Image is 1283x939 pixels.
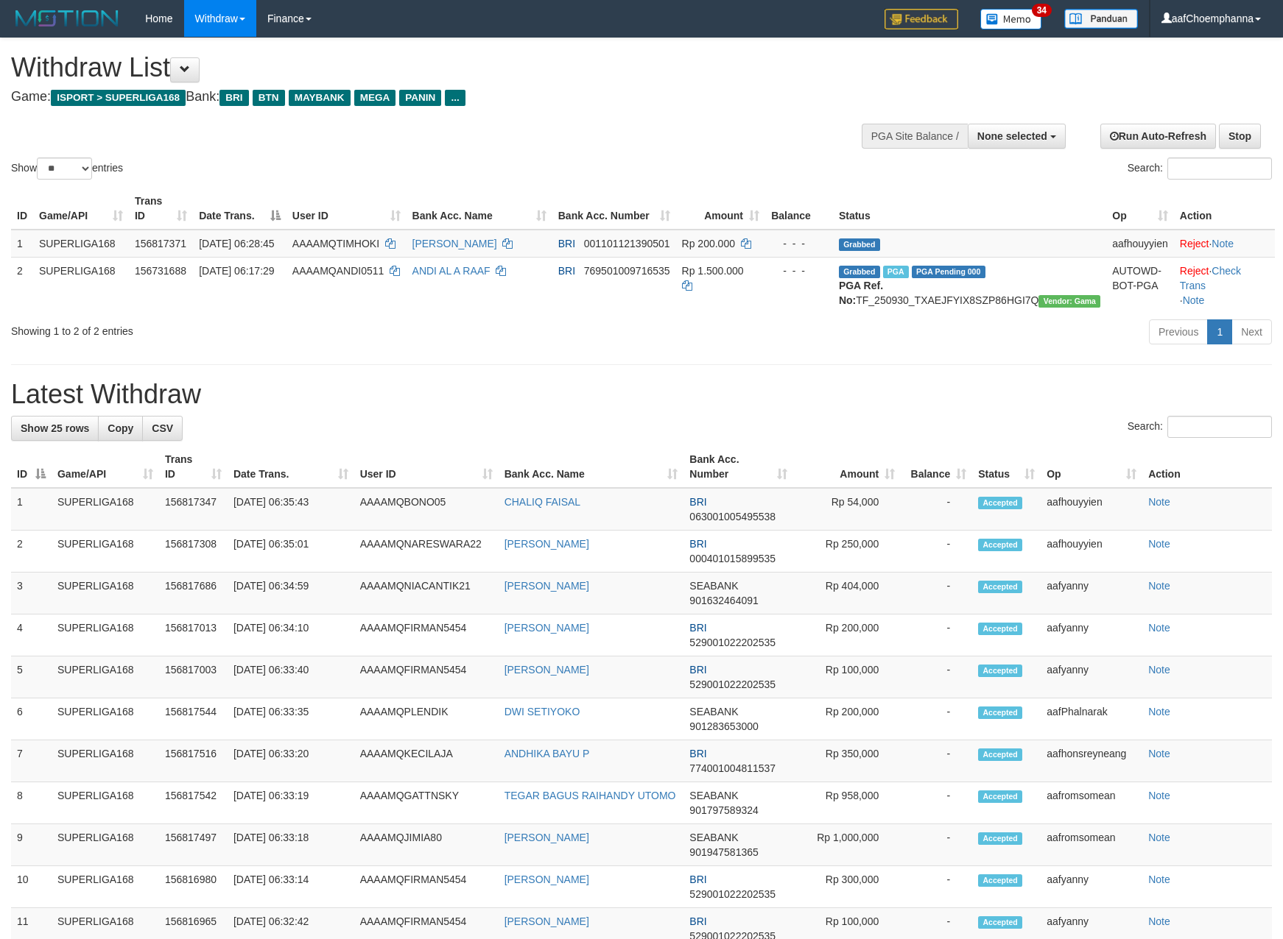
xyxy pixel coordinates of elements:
[1148,706,1170,717] a: Note
[199,238,274,249] span: [DATE] 06:28:45
[1149,319,1208,344] a: Previous
[505,496,580,508] a: CHALIQ FAISAL
[159,740,228,782] td: 156817516
[689,595,758,606] span: Copy 901632464091 to clipboard
[978,916,1022,929] span: Accepted
[33,230,129,258] td: SUPERLIGA168
[289,90,351,106] span: MAYBANK
[142,416,183,441] a: CSV
[1041,446,1142,488] th: Op: activate to sort column ascending
[445,90,465,106] span: ...
[159,531,228,573] td: 156817308
[1231,319,1272,344] a: Next
[354,824,499,866] td: AAAAMQJIMIA80
[771,263,827,278] div: - - -
[11,257,33,313] td: 2
[1148,622,1170,634] a: Note
[228,740,354,782] td: [DATE] 06:33:20
[354,866,499,908] td: AAAAMQFIRMAN5454
[793,488,901,531] td: Rp 54,000
[1148,580,1170,592] a: Note
[354,698,499,740] td: AAAAMQPLENDIK
[793,866,901,908] td: Rp 300,000
[505,664,589,676] a: [PERSON_NAME]
[689,832,738,843] span: SEABANK
[159,573,228,614] td: 156817686
[1148,915,1170,927] a: Note
[292,238,379,249] span: AAAAMQTIMHOKI
[689,762,776,774] span: Copy 774001004811537 to clipboard
[412,238,497,249] a: [PERSON_NAME]
[839,238,880,251] span: Grabbed
[1148,790,1170,801] a: Note
[1041,824,1142,866] td: aafromsomean
[793,446,901,488] th: Amount: activate to sort column ascending
[1032,4,1052,17] span: 34
[1106,188,1174,230] th: Op: activate to sort column ascending
[978,832,1022,845] span: Accepted
[689,706,738,717] span: SEABANK
[978,874,1022,887] span: Accepted
[52,782,159,824] td: SUPERLIGA168
[1041,740,1142,782] td: aafhonsreyneang
[977,130,1047,142] span: None selected
[52,488,159,531] td: SUPERLIGA168
[135,238,186,249] span: 156817371
[292,265,384,277] span: AAAAMQANDI0511
[287,188,407,230] th: User ID: activate to sort column ascending
[771,236,827,251] div: - - -
[11,230,33,258] td: 1
[901,698,972,740] td: -
[354,656,499,698] td: AAAAMQFIRMAN5454
[1148,874,1170,885] a: Note
[765,188,833,230] th: Balance
[689,874,706,885] span: BRI
[901,614,972,656] td: -
[978,497,1022,509] span: Accepted
[1041,614,1142,656] td: aafyanny
[1180,265,1209,277] a: Reject
[354,740,499,782] td: AAAAMQKECILAJA
[129,188,193,230] th: Trans ID: activate to sort column ascending
[159,824,228,866] td: 156817497
[228,656,354,698] td: [DATE] 06:33:40
[1041,488,1142,531] td: aafhouyyien
[52,614,159,656] td: SUPERLIGA168
[839,266,880,278] span: Grabbed
[1041,698,1142,740] td: aafPhalnarak
[11,446,52,488] th: ID: activate to sort column descending
[399,90,441,106] span: PANIN
[978,790,1022,803] span: Accepted
[108,422,133,434] span: Copy
[972,446,1041,488] th: Status: activate to sort column ascending
[228,782,354,824] td: [DATE] 06:33:19
[978,665,1022,677] span: Accepted
[228,698,354,740] td: [DATE] 06:33:35
[11,53,840,82] h1: Withdraw List
[407,188,552,230] th: Bank Acc. Name: activate to sort column ascending
[978,539,1022,551] span: Accepted
[11,614,52,656] td: 4
[793,573,901,614] td: Rp 404,000
[52,824,159,866] td: SUPERLIGA168
[135,265,186,277] span: 156731688
[37,157,92,180] select: Showentries
[1174,188,1275,230] th: Action
[11,380,1272,409] h1: Latest Withdraw
[1106,257,1174,313] td: AUTOWD-BOT-PGA
[199,265,274,277] span: [DATE] 06:17:29
[11,157,123,180] label: Show entries
[412,265,491,277] a: ANDI AL A RAAF
[1167,416,1272,438] input: Search:
[1128,416,1272,438] label: Search:
[1106,230,1174,258] td: aafhouyyien
[228,573,354,614] td: [DATE] 06:34:59
[901,488,972,531] td: -
[1148,748,1170,759] a: Note
[558,265,575,277] span: BRI
[1148,496,1170,508] a: Note
[862,124,968,149] div: PGA Site Balance /
[689,511,776,522] span: Copy 063001005495538 to clipboard
[883,266,909,278] span: Marked by aafromsomean
[584,238,670,249] span: Copy 001101121390501 to clipboard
